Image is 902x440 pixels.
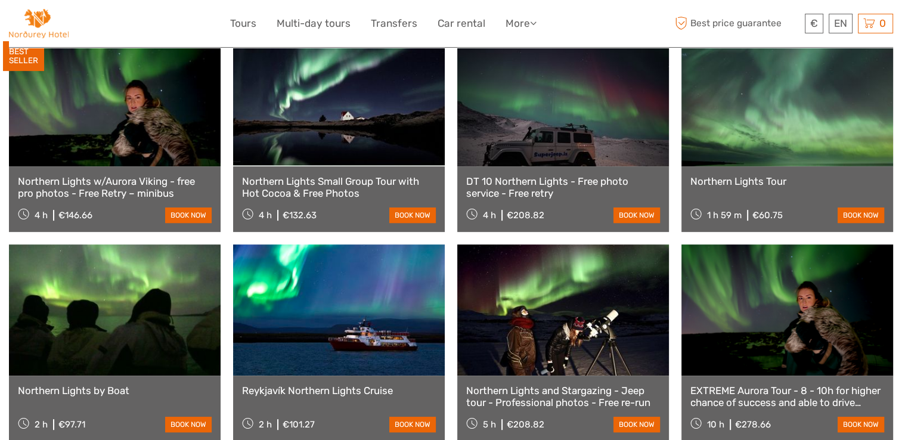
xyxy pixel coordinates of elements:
[466,175,660,200] a: DT 10 Northern Lights - Free photo service - Free retry
[707,419,724,430] span: 10 h
[483,419,496,430] span: 5 h
[838,207,884,223] a: book now
[507,210,544,221] div: €208.82
[810,17,818,29] span: €
[17,21,135,30] p: We're away right now. Please check back later!
[242,175,436,200] a: Northern Lights Small Group Tour with Hot Cocoa & Free Photos
[137,18,151,33] button: Open LiveChat chat widget
[438,15,485,32] a: Car rental
[878,17,888,29] span: 0
[165,207,212,223] a: book now
[18,385,212,396] a: Northern Lights by Boat
[707,210,742,221] span: 1 h 59 m
[838,417,884,432] a: book now
[829,14,853,33] div: EN
[483,210,496,221] span: 4 h
[283,419,315,430] div: €101.27
[58,419,85,430] div: €97.71
[672,14,802,33] span: Best price guarantee
[389,417,436,432] a: book now
[277,15,351,32] a: Multi-day tours
[259,419,272,430] span: 2 h
[58,210,92,221] div: €146.66
[165,417,212,432] a: book now
[230,15,256,32] a: Tours
[507,419,544,430] div: €208.82
[466,385,660,409] a: Northern Lights and Stargazing - Jeep tour - Professional photos - Free re-run
[283,210,317,221] div: €132.63
[389,207,436,223] a: book now
[613,417,660,432] a: book now
[506,15,537,32] a: More
[613,207,660,223] a: book now
[9,9,69,38] img: Norðurey Hótel
[242,385,436,396] a: Reykjavík Northern Lights Cruise
[35,419,48,430] span: 2 h
[735,419,771,430] div: €278.66
[371,15,417,32] a: Transfers
[18,175,212,200] a: Northern Lights w/Aurora Viking - free pro photos - Free Retry – minibus
[35,210,48,221] span: 4 h
[259,210,272,221] span: 4 h
[690,385,884,409] a: EXTREME Aurora Tour - 8 - 10h for higher chance of success and able to drive farther - Dinner and...
[752,210,783,221] div: €60.75
[3,41,44,71] div: BEST SELLER
[690,175,884,187] a: Northern Lights Tour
